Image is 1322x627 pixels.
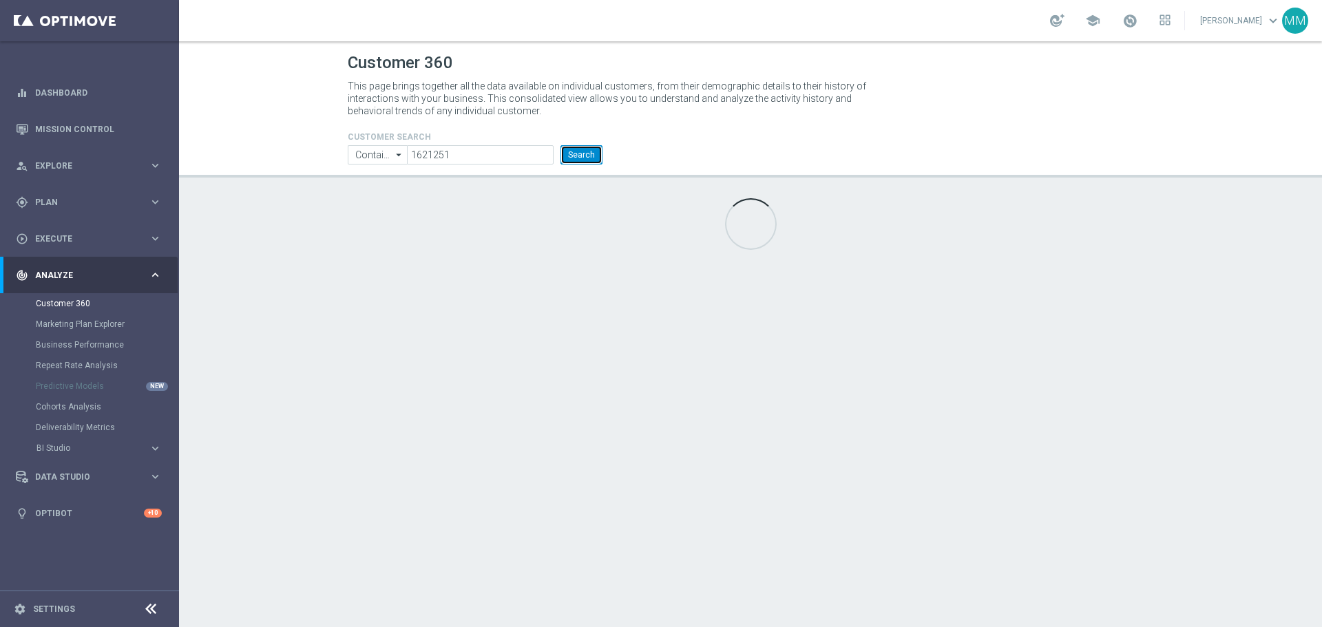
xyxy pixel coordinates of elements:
[36,360,143,371] a: Repeat Rate Analysis
[35,111,162,147] a: Mission Control
[1266,13,1281,28] span: keyboard_arrow_down
[15,233,162,244] button: play_circle_outline Execute keyboard_arrow_right
[348,80,878,117] p: This page brings together all the data available on individual customers, from their demographic ...
[16,507,28,520] i: lightbulb
[392,146,406,164] i: arrow_drop_down
[16,111,162,147] div: Mission Control
[36,355,178,376] div: Repeat Rate Analysis
[36,298,143,309] a: Customer 360
[35,74,162,111] a: Dashboard
[16,196,28,209] i: gps_fixed
[15,197,162,208] button: gps_fixed Plan keyboard_arrow_right
[35,198,149,206] span: Plan
[407,145,554,164] input: Enter CID, Email, name or phone
[1199,10,1282,31] a: [PERSON_NAME]keyboard_arrow_down
[35,271,149,279] span: Analyze
[16,87,28,99] i: equalizer
[35,473,149,481] span: Data Studio
[35,495,144,531] a: Optibot
[16,233,28,245] i: play_circle_outline
[33,605,75,613] a: Settings
[36,319,143,330] a: Marketing Plan Explorer
[35,235,149,243] span: Execute
[16,196,149,209] div: Plan
[16,495,162,531] div: Optibot
[36,438,178,458] div: BI Studio
[15,124,162,135] button: Mission Control
[14,603,26,615] i: settings
[15,87,162,98] button: equalizer Dashboard
[146,382,168,391] div: NEW
[144,509,162,518] div: +10
[36,396,178,417] div: Cohorts Analysis
[149,268,162,281] i: keyboard_arrow_right
[15,508,162,519] button: lightbulb Optibot +10
[149,195,162,209] i: keyboard_arrow_right
[36,334,178,355] div: Business Performance
[16,269,28,281] i: track_changes
[560,145,602,164] button: Search
[16,269,149,281] div: Analyze
[36,417,178,438] div: Deliverability Metrics
[348,132,602,142] h4: CUSTOMER SEARCH
[16,74,162,111] div: Dashboard
[36,443,162,454] button: BI Studio keyboard_arrow_right
[15,270,162,281] button: track_changes Analyze keyboard_arrow_right
[348,53,1153,73] h1: Customer 360
[1085,13,1100,28] span: school
[149,232,162,245] i: keyboard_arrow_right
[35,162,149,170] span: Explore
[36,422,143,433] a: Deliverability Metrics
[149,159,162,172] i: keyboard_arrow_right
[15,471,162,482] button: Data Studio keyboard_arrow_right
[149,470,162,483] i: keyboard_arrow_right
[36,339,143,350] a: Business Performance
[16,160,28,172] i: person_search
[36,314,178,334] div: Marketing Plan Explorer
[16,471,149,483] div: Data Studio
[36,293,178,314] div: Customer 360
[36,444,149,452] div: BI Studio
[36,401,143,412] a: Cohorts Analysis
[36,444,135,452] span: BI Studio
[36,376,178,396] div: Predictive Models
[16,233,149,245] div: Execute
[15,160,162,171] button: person_search Explore keyboard_arrow_right
[348,145,407,164] input: Contains
[16,160,149,172] div: Explore
[149,442,162,455] i: keyboard_arrow_right
[1282,8,1308,34] div: MM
